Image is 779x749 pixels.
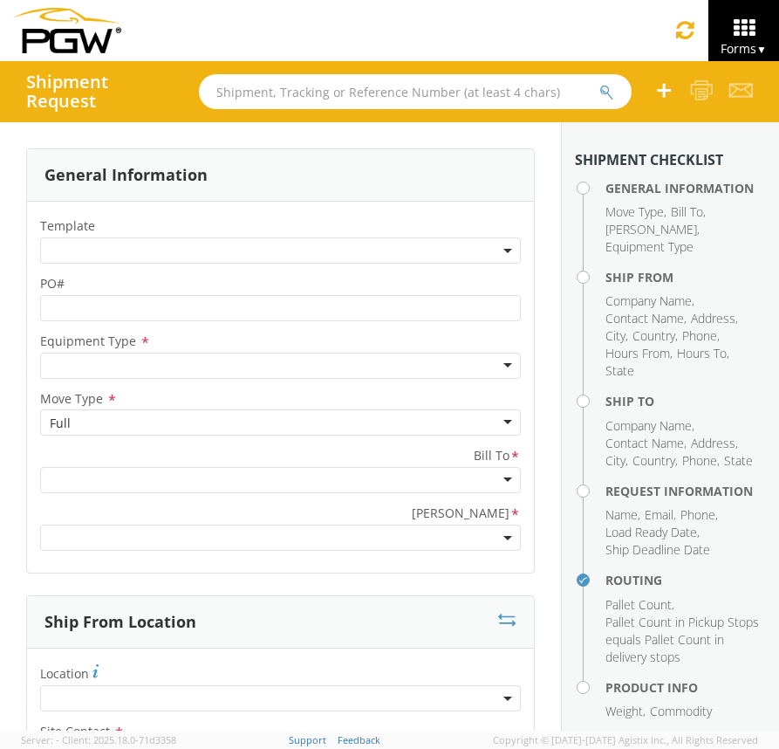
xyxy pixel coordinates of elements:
li: , [682,452,720,470]
a: Feedback [338,733,380,746]
li: , [605,435,687,452]
h4: General Information [605,182,766,195]
span: Name [605,506,638,523]
li: , [671,203,706,221]
li: , [605,703,646,720]
li: , [605,417,694,435]
h3: General Information [44,167,208,184]
span: Country [632,327,675,344]
span: Hours From [605,345,670,361]
span: Hours To [677,345,727,361]
li: , [605,327,628,345]
li: , [691,435,738,452]
li: , [605,506,640,524]
h4: Product Info [605,681,766,694]
strong: Shipment Checklist [575,150,723,169]
li: , [605,221,700,238]
span: ▼ [756,42,767,57]
span: Location [40,665,89,682]
span: Site Contact [40,723,110,739]
span: Commodity [650,703,712,719]
h4: Routing [605,574,766,587]
li: , [645,506,676,524]
h4: Ship From [605,271,766,284]
li: , [632,452,678,470]
span: Phone [682,452,717,469]
input: Shipment, Tracking or Reference Number (at least 4 chars) [199,74,632,109]
span: Client: 2025.18.0-71d3358 [62,733,176,746]
li: , [605,345,673,362]
li: , [605,452,628,470]
span: Move Type [605,203,664,220]
h4: Request Information [605,484,766,498]
li: , [682,327,720,345]
span: Weight [605,703,643,719]
span: Email [645,506,673,523]
span: Address [691,310,735,326]
span: Template [40,217,95,234]
span: Ship Deadline Date [605,541,710,558]
span: State [605,362,634,379]
li: , [632,327,678,345]
span: Address [691,435,735,451]
span: Phone [680,506,715,523]
span: Equipment Type [40,333,136,349]
span: Copyright © [DATE]-[DATE] Agistix Inc., All Rights Reserved [493,733,758,747]
span: Move Type [40,390,103,407]
h4: Shipment Request [26,72,181,111]
li: , [691,310,738,327]
span: City [605,452,625,469]
div: Full [50,415,71,432]
span: Pallet Count in Pickup Stops equals Pallet Count in delivery stops [605,614,759,665]
span: Phone [682,327,717,344]
span: Pallet Count [605,596,672,613]
span: Bill To [474,447,509,467]
li: , [605,596,674,614]
span: PO# [40,275,65,292]
span: Load Ready Date [605,524,697,540]
a: Support [289,733,326,746]
span: Contact Name [605,310,684,326]
li: , [605,310,687,327]
span: Company Name [605,417,692,434]
span: City [605,327,625,344]
h4: Ship To [605,395,766,408]
span: Equipment Type [605,238,694,255]
span: Bill Code [412,505,509,525]
span: State [724,452,753,469]
h3: Ship From Location [44,614,196,631]
span: Server: - [21,733,59,746]
span: [PERSON_NAME] [605,221,697,237]
li: , [677,345,729,362]
span: Company Name [605,292,692,309]
img: pgw-form-logo-1aaa8060b1cc70fad034.png [13,8,121,53]
li: , [605,203,666,221]
li: , [605,524,700,541]
li: , [680,506,718,524]
span: Country [632,452,675,469]
span: Bill To [671,203,703,220]
span: Contact Name [605,435,684,451]
li: , [605,292,694,310]
span: Forms [721,40,767,57]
